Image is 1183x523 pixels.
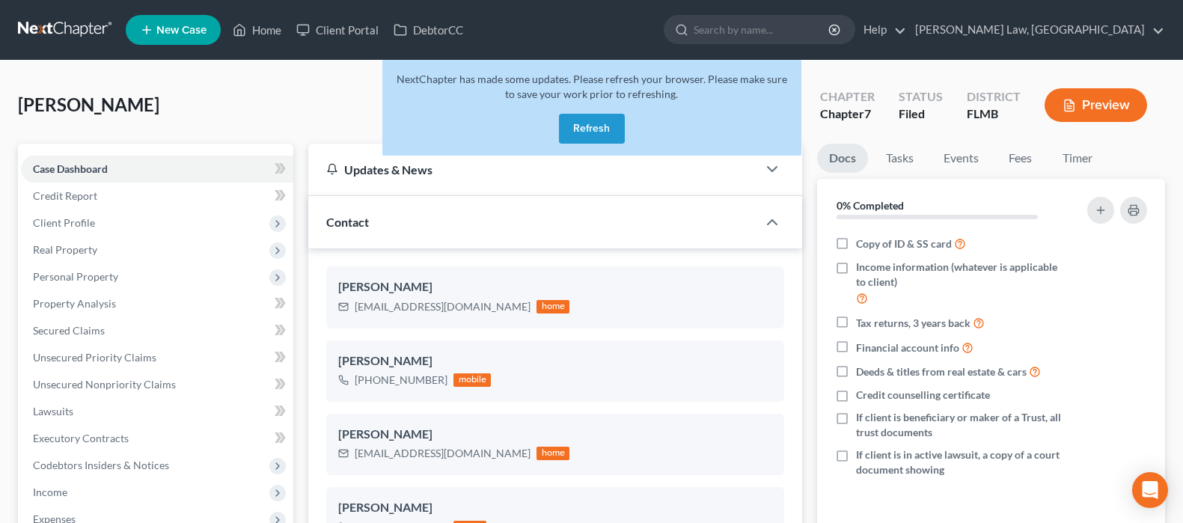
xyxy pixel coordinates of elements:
[997,144,1045,173] a: Fees
[1132,472,1168,508] div: Open Intercom Messenger
[856,364,1027,379] span: Deeds & titles from real estate & cars
[355,446,531,461] div: [EMAIL_ADDRESS][DOMAIN_NAME]
[33,459,169,471] span: Codebtors Insiders & Notices
[837,199,904,212] strong: 0% Completed
[326,162,739,177] div: Updates & News
[856,16,906,43] a: Help
[21,156,293,183] a: Case Dashboard
[856,410,1066,440] span: If client is beneficiary or maker of a Trust, all trust documents
[908,16,1164,43] a: [PERSON_NAME] Law, [GEOGRAPHIC_DATA]
[820,105,875,123] div: Chapter
[21,398,293,425] a: Lawsuits
[289,16,386,43] a: Client Portal
[537,447,569,460] div: home
[33,324,105,337] span: Secured Claims
[355,299,531,314] div: [EMAIL_ADDRESS][DOMAIN_NAME]
[397,73,787,100] span: NextChapter has made some updates. Please refresh your browser. Please make sure to save your wor...
[33,189,97,202] span: Credit Report
[355,373,447,388] div: [PHONE_NUMBER]
[856,260,1066,290] span: Income information (whatever is applicable to client)
[899,105,943,123] div: Filed
[21,371,293,398] a: Unsecured Nonpriority Claims
[856,236,952,251] span: Copy of ID & SS card
[856,388,990,403] span: Credit counselling certificate
[33,297,116,310] span: Property Analysis
[864,106,871,120] span: 7
[33,162,108,175] span: Case Dashboard
[21,183,293,209] a: Credit Report
[932,144,991,173] a: Events
[338,499,771,517] div: [PERSON_NAME]
[225,16,289,43] a: Home
[326,215,369,229] span: Contact
[33,378,176,391] span: Unsecured Nonpriority Claims
[1051,144,1104,173] a: Timer
[21,425,293,452] a: Executory Contracts
[338,352,771,370] div: [PERSON_NAME]
[33,432,129,444] span: Executory Contracts
[967,88,1021,105] div: District
[537,300,569,314] div: home
[856,316,970,331] span: Tax returns, 3 years back
[338,278,771,296] div: [PERSON_NAME]
[559,114,625,144] button: Refresh
[1045,88,1147,122] button: Preview
[21,290,293,317] a: Property Analysis
[856,340,959,355] span: Financial account info
[33,243,97,256] span: Real Property
[21,317,293,344] a: Secured Claims
[18,94,159,115] span: [PERSON_NAME]
[33,351,156,364] span: Unsecured Priority Claims
[386,16,471,43] a: DebtorCC
[156,25,207,36] span: New Case
[874,144,926,173] a: Tasks
[33,270,118,283] span: Personal Property
[694,16,831,43] input: Search by name...
[453,373,491,387] div: mobile
[967,105,1021,123] div: FLMB
[817,144,868,173] a: Docs
[33,216,95,229] span: Client Profile
[21,344,293,371] a: Unsecured Priority Claims
[33,405,73,418] span: Lawsuits
[856,447,1066,477] span: If client is in active lawsuit, a copy of a court document showing
[33,486,67,498] span: Income
[899,88,943,105] div: Status
[338,426,771,444] div: [PERSON_NAME]
[820,88,875,105] div: Chapter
